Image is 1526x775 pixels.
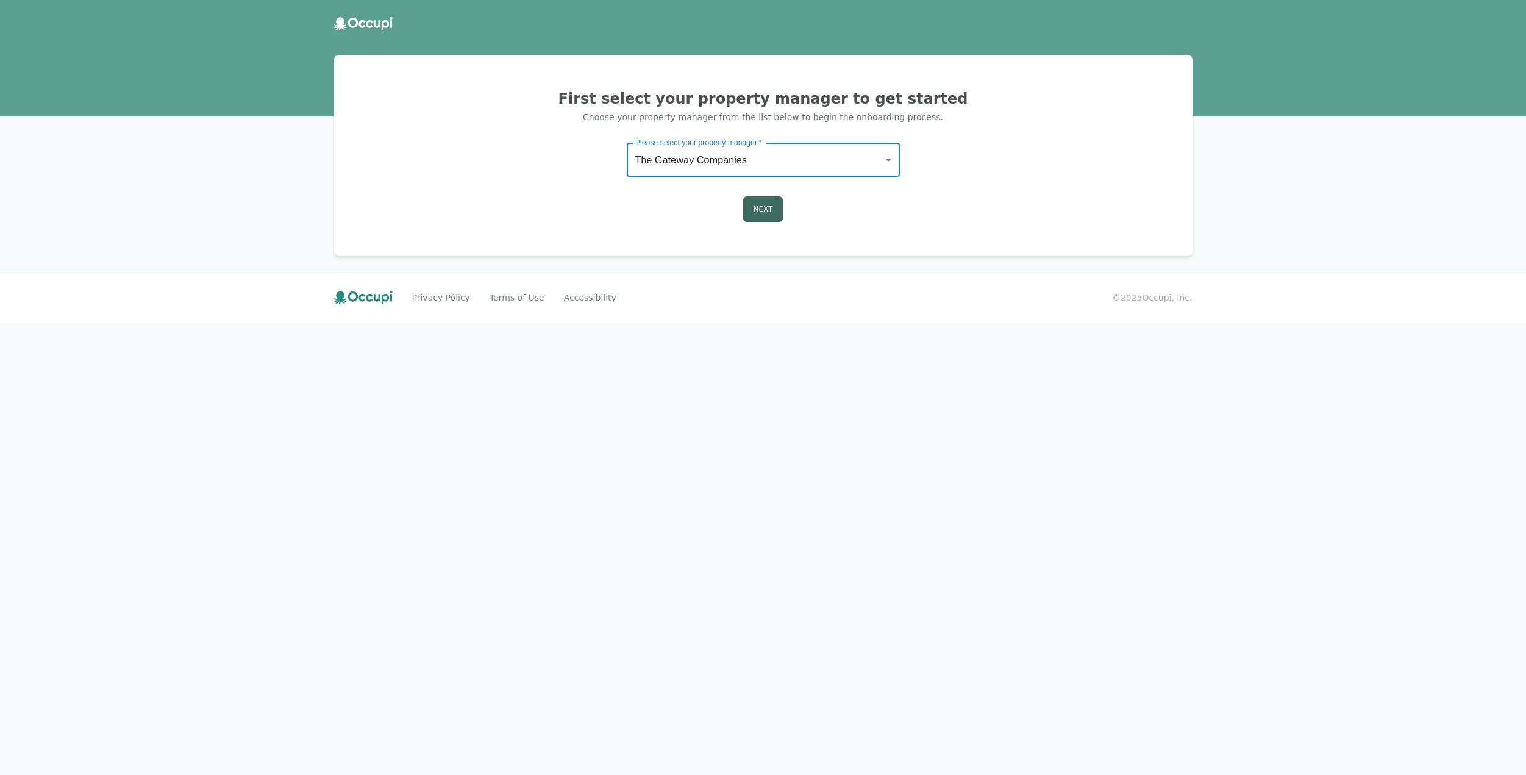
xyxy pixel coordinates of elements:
label: Please select your property manager [635,137,761,148]
small: © 2025 Occupi, Inc. [1112,291,1193,304]
a: Accessibility [564,291,616,304]
button: Next [743,196,783,222]
div: The Gateway Companies [627,143,900,177]
a: Terms of Use [490,291,544,304]
a: Privacy Policy [412,291,470,304]
h2: First select your property manager to get started [349,89,1178,109]
p: Choose your property manager from the list below to begin the onboarding process. [349,111,1178,123]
